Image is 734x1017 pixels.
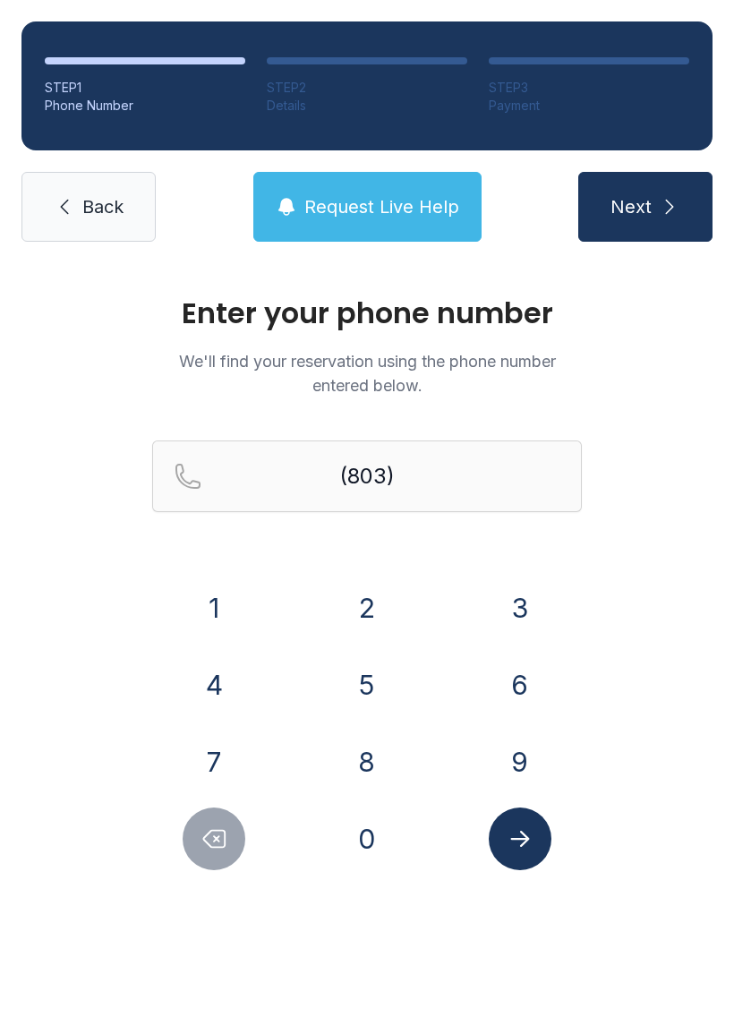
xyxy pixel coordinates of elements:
span: Request Live Help [304,194,459,219]
div: Phone Number [45,97,245,115]
span: Next [610,194,652,219]
div: Payment [489,97,689,115]
button: 7 [183,731,245,793]
button: 0 [336,808,398,870]
button: 9 [489,731,551,793]
h1: Enter your phone number [152,299,582,328]
p: We'll find your reservation using the phone number entered below. [152,349,582,397]
button: 8 [336,731,398,793]
input: Reservation phone number [152,440,582,512]
button: 3 [489,577,551,639]
button: 6 [489,654,551,716]
div: STEP 3 [489,79,689,97]
button: Delete number [183,808,245,870]
button: 2 [336,577,398,639]
button: Submit lookup form [489,808,551,870]
div: STEP 2 [267,79,467,97]
span: Back [82,194,124,219]
button: 4 [183,654,245,716]
button: 5 [336,654,398,716]
div: STEP 1 [45,79,245,97]
div: Details [267,97,467,115]
button: 1 [183,577,245,639]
